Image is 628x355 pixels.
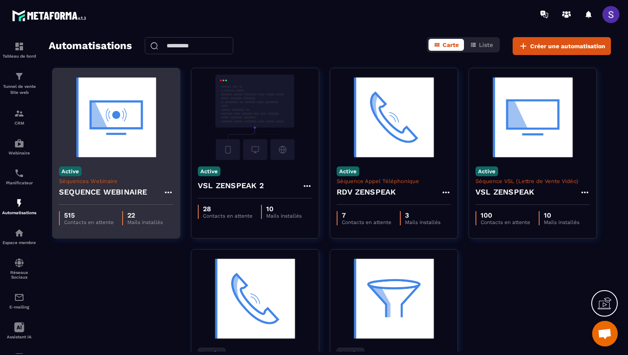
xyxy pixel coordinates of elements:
p: Mails installés [405,219,440,225]
img: automation-background [337,75,451,160]
a: formationformationTunnel de vente Site web [2,65,36,102]
p: 7 [342,211,391,219]
p: Automatisations [2,210,36,215]
h4: VSL ZENSPEAK [475,186,534,198]
p: Mails installés [544,219,579,225]
a: social-networksocial-networkRéseaux Sociaux [2,251,36,286]
p: 10 [266,205,302,213]
span: Liste [479,41,493,48]
a: automationsautomationsAutomatisations [2,192,36,221]
p: Mails installés [266,213,302,219]
img: automations [14,138,24,148]
p: Contacts en attente [64,219,114,225]
p: Contacts en attente [481,219,530,225]
img: automations [14,228,24,238]
img: email [14,292,24,303]
a: automationsautomationsWebinaire [2,132,36,162]
p: 100 [481,211,530,219]
img: logo [12,8,89,23]
p: Tunnel de vente Site web [2,84,36,96]
p: Planificateur [2,180,36,185]
p: Tableau de bord [2,54,36,58]
button: Carte [428,39,464,51]
img: automation-background [475,75,590,160]
p: 10 [544,211,579,219]
p: Active [198,166,220,176]
a: automationsautomationsEspace membre [2,221,36,251]
span: Carte [443,41,459,48]
p: Séquences Webinaire [59,178,173,184]
p: CRM [2,121,36,125]
p: 515 [64,211,114,219]
h4: RDV ZENSPEAK [337,186,396,198]
img: scheduler [14,168,24,178]
a: formationformationCRM [2,102,36,132]
div: Ouvrir le chat [592,321,618,346]
p: Active [337,166,359,176]
img: automation-background [198,75,312,160]
button: Liste [465,39,498,51]
p: Active [59,166,82,176]
img: automation-background [198,256,312,341]
img: formation [14,108,24,119]
p: Active [475,166,498,176]
p: 28 [203,205,252,213]
p: Séquence VSL (Lettre de Vente Vidéo) [475,178,590,184]
img: automation-background [337,256,451,341]
p: Espace membre [2,240,36,245]
p: 3 [405,211,440,219]
a: formationformationTableau de bord [2,35,36,65]
p: Réseaux Sociaux [2,270,36,279]
p: E-mailing [2,305,36,309]
p: Mails installés [127,219,163,225]
img: automation-background [59,75,173,160]
img: automations [14,198,24,208]
p: 22 [127,211,163,219]
button: Créer une automatisation [513,37,611,55]
a: emailemailE-mailing [2,286,36,316]
p: Contacts en attente [342,219,391,225]
h4: VSL ZENSPEAK 2 [198,180,264,192]
p: Webinaire [2,151,36,155]
img: formation [14,41,24,52]
p: Contacts en attente [203,213,252,219]
span: Créer une automatisation [530,42,605,50]
img: formation [14,71,24,81]
h2: Automatisations [49,37,132,55]
a: Assistant IA [2,316,36,346]
h4: SEQUENCE WEBINAIRE [59,186,147,198]
p: Assistant IA [2,335,36,339]
img: social-network [14,258,24,268]
a: schedulerschedulerPlanificateur [2,162,36,192]
p: Séquence Appel Téléphonique [337,178,451,184]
